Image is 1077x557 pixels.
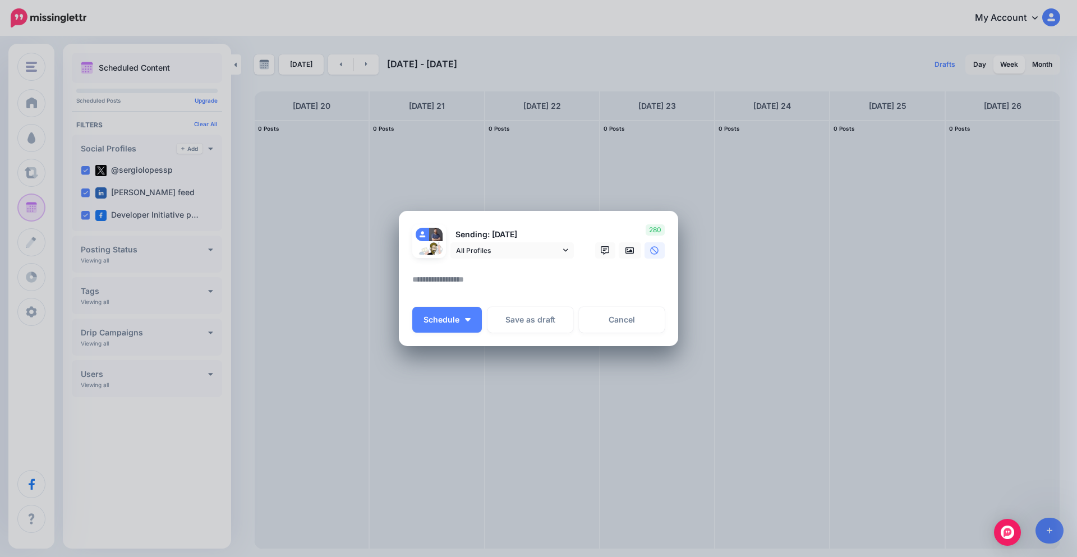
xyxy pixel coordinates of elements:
img: QppGEvPG-82148.jpg [416,241,443,268]
span: Schedule [424,316,459,324]
div: Open Intercom Messenger [994,519,1021,546]
img: 404938064_7577128425634114_8114752557348925942_n-bsa142071.jpg [429,228,443,241]
button: Save as draft [487,307,573,333]
span: All Profiles [456,245,560,256]
a: Cancel [579,307,665,333]
img: arrow-down-white.png [465,318,471,321]
span: 280 [646,224,665,236]
button: Schedule [412,307,482,333]
a: All Profiles [450,242,574,259]
p: Sending: [DATE] [450,228,574,241]
img: user_default_image.png [416,228,429,241]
